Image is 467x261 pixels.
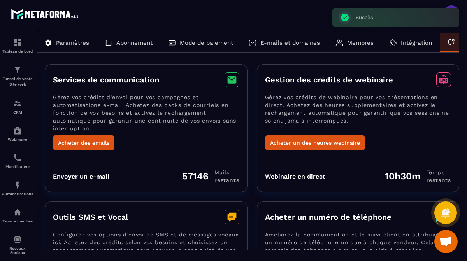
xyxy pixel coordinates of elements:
p: Tableau de bord [2,49,33,53]
h3: Gestion des crédits de webinaire [265,75,393,84]
img: formation [13,38,22,47]
img: logo [11,7,81,21]
h3: Acheter un numéro de téléphone [265,212,392,222]
p: Gérez vos crédits de webinaire pour vos présentations en direct. Achetez des heures supplémentair... [265,93,451,135]
div: Ouvrir le chat [434,230,458,253]
p: Automatisations [2,192,33,196]
img: automations [13,126,22,135]
p: CRM [2,110,33,114]
span: Mails [214,168,239,176]
a: automationsautomationsAutomatisations [2,175,33,202]
img: automations [13,180,22,190]
span: restants [214,176,239,184]
a: automationsautomationsEspace membre [2,202,33,229]
p: Tunnel de vente Site web [2,76,33,87]
a: social-networksocial-networkRéseaux Sociaux [2,229,33,261]
button: Acheter un des heures webinaire [265,135,365,150]
h3: Services de communication [53,75,159,84]
p: Intégration [401,39,432,46]
button: Acheter des emails [53,135,114,150]
p: Paramètres [56,39,89,46]
img: scheduler [13,153,22,163]
span: Temps [427,168,451,176]
p: Réseaux Sociaux [2,246,33,255]
p: Espace membre [2,219,33,223]
p: E-mails et domaines [260,39,320,46]
img: social-network [13,235,22,244]
img: formation [13,99,22,108]
div: Webinaire en direct [265,173,325,180]
a: formationformationCRM [2,93,33,120]
p: Membres [347,39,374,46]
img: formation [13,65,22,74]
div: 10h30m [385,168,451,184]
p: Gérez vos crédits d’envoi pour vos campagnes et automatisations e-mail. Achetez des packs de cour... [53,93,239,135]
h3: Outils SMS et Vocal [53,212,128,222]
p: Webinaire [2,137,33,142]
a: formationformationTunnel de vente Site web [2,59,33,93]
a: formationformationTableau de bord [2,32,33,59]
p: Planificateur [2,165,33,169]
a: automationsautomationsWebinaire [2,120,33,147]
a: schedulerschedulerPlanificateur [2,147,33,175]
p: Mode de paiement [180,39,233,46]
div: Envoyer un e-mail [53,173,109,180]
span: restants [427,176,451,184]
p: Abonnement [116,39,153,46]
img: automations [13,208,22,217]
div: 57146 [182,168,239,184]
